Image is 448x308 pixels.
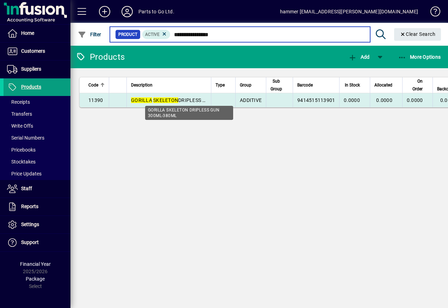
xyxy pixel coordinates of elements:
[280,6,418,17] div: hammer [EMAIL_ADDRESS][PERSON_NAME][DOMAIN_NAME]
[345,81,360,89] span: In Stock
[88,81,105,89] div: Code
[142,30,170,39] mat-chip: Activation Status: Active
[376,97,392,103] span: 0.0000
[374,81,399,89] div: Allocated
[21,204,38,209] span: Reports
[425,1,439,24] a: Knowledge Base
[88,97,103,103] span: 11390
[116,5,138,18] button: Profile
[153,97,178,103] em: SKELETON
[297,97,335,103] span: 9414515113901
[131,81,207,89] div: Description
[131,97,247,103] span: DRIPLESS GUN 300ML-380ML
[7,147,36,153] span: Pricebooks
[21,66,41,72] span: Suppliers
[4,198,70,216] a: Reports
[396,51,443,63] button: More Options
[216,81,225,89] span: Type
[4,132,70,144] a: Serial Numbers
[88,81,98,89] span: Code
[131,81,153,89] span: Description
[4,43,70,60] a: Customers
[4,156,70,168] a: Stocktakes
[4,144,70,156] a: Pricebooks
[7,171,42,177] span: Price Updates
[76,51,125,63] div: Products
[240,81,251,89] span: Group
[4,120,70,132] a: Write Offs
[347,51,371,63] button: Add
[138,6,174,17] div: Parts to Go Ltd.
[93,5,116,18] button: Add
[374,81,392,89] span: Allocated
[7,135,44,141] span: Serial Numbers
[297,81,313,89] span: Barcode
[7,123,33,129] span: Write Offs
[20,261,51,267] span: Financial Year
[145,106,233,120] div: GORILLA SKELETON DRIPLESS GUN 300ML-380ML
[400,31,436,37] span: Clear Search
[398,54,441,60] span: More Options
[344,97,360,103] span: 0.0000
[270,77,288,93] div: Sub Group
[4,60,70,78] a: Suppliers
[4,180,70,198] a: Staff
[4,216,70,233] a: Settings
[216,81,231,89] div: Type
[240,81,262,89] div: Group
[394,28,441,41] button: Clear
[348,54,369,60] span: Add
[21,186,32,191] span: Staff
[21,222,39,227] span: Settings
[4,96,70,108] a: Receipts
[4,25,70,42] a: Home
[344,81,366,89] div: In Stock
[7,159,36,165] span: Stocktakes
[4,234,70,251] a: Support
[21,48,45,54] span: Customers
[21,30,34,36] span: Home
[26,276,45,282] span: Package
[118,31,137,38] span: Product
[270,77,282,93] span: Sub Group
[7,111,32,117] span: Transfers
[240,97,262,103] span: ADDITIVE
[78,32,101,37] span: Filter
[131,97,152,103] em: GORILLA
[407,97,423,103] span: 0.0000
[76,28,103,41] button: Filter
[7,99,30,105] span: Receipts
[407,77,429,93] div: On Order
[21,239,39,245] span: Support
[407,77,423,93] span: On Order
[145,32,160,37] span: Active
[4,168,70,180] a: Price Updates
[21,84,41,90] span: Products
[4,108,70,120] a: Transfers
[297,81,335,89] div: Barcode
